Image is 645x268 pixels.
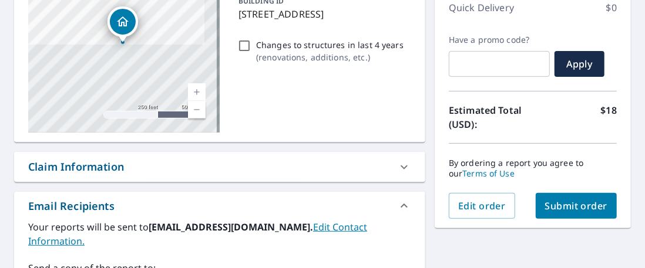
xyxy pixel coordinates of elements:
[555,51,604,77] button: Apply
[449,35,550,45] label: Have a promo code?
[107,6,138,43] div: Dropped pin, building 1, Residential property, 8365 SW 85th Ave Portland, OR 97223
[149,220,313,233] b: [EMAIL_ADDRESS][DOMAIN_NAME].
[14,152,425,182] div: Claim Information
[462,168,515,179] a: Terms of Use
[449,1,514,15] p: Quick Delivery
[601,103,617,131] p: $18
[449,103,533,131] p: Estimated Total (USD):
[545,199,608,212] span: Submit order
[28,220,411,248] label: Your reports will be sent to
[536,193,617,219] button: Submit order
[238,7,407,21] p: [STREET_ADDRESS]
[256,51,404,63] p: ( renovations, additions, etc. )
[188,101,206,118] a: Current Level 17, Zoom Out
[188,83,206,101] a: Current Level 17, Zoom In
[449,193,515,219] button: Edit order
[564,57,595,70] span: Apply
[28,198,115,214] div: Email Recipients
[256,39,404,51] p: Changes to structures in last 4 years
[449,158,617,179] p: By ordering a report you agree to our
[458,199,506,212] span: Edit order
[606,1,617,15] p: $0
[14,192,425,220] div: Email Recipients
[28,159,124,175] div: Claim Information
